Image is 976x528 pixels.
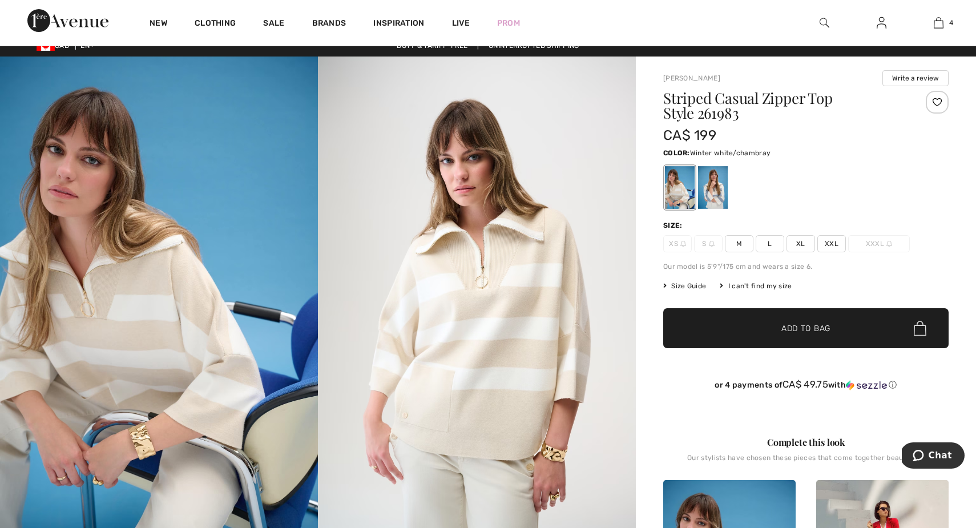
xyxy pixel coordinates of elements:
[663,235,692,252] span: XS
[663,127,716,143] span: CA$ 199
[709,241,715,247] img: ring-m.svg
[663,220,685,231] div: Size:
[783,378,828,390] span: CA$ 49.75
[665,166,695,209] div: Birch melange/winter white
[756,235,784,252] span: L
[150,18,167,30] a: New
[663,379,949,394] div: or 4 payments ofCA$ 49.75withSezzle Click to learn more about Sezzle
[452,17,470,29] a: Live
[663,261,949,272] div: Our model is 5'9"/175 cm and wears a size 6.
[877,16,886,30] img: My Info
[934,16,943,30] img: My Bag
[910,16,966,30] a: 4
[846,380,887,390] img: Sezzle
[680,241,686,247] img: ring-m.svg
[868,16,896,30] a: Sign In
[698,166,728,209] div: Winter white/chambray
[914,321,926,336] img: Bag.svg
[312,18,346,30] a: Brands
[820,16,829,30] img: search the website
[663,379,949,390] div: or 4 payments of with
[781,323,830,334] span: Add to Bag
[787,235,815,252] span: XL
[694,235,723,252] span: S
[848,235,910,252] span: XXXL
[690,149,771,157] span: Winter white/chambray
[663,91,901,120] h1: Striped Casual Zipper Top Style 261983
[373,18,424,30] span: Inspiration
[37,42,74,50] span: CAD
[882,70,949,86] button: Write a review
[886,241,892,247] img: ring-m.svg
[497,17,520,29] a: Prom
[902,442,965,471] iframe: Opens a widget where you can chat to one of our agents
[663,281,706,291] span: Size Guide
[27,9,108,32] img: 1ère Avenue
[817,235,846,252] span: XXL
[663,149,690,157] span: Color:
[663,308,949,348] button: Add to Bag
[720,281,792,291] div: I can't find my size
[663,454,949,471] div: Our stylists have chosen these pieces that come together beautifully.
[663,436,949,449] div: Complete this look
[725,235,753,252] span: M
[263,18,284,30] a: Sale
[195,18,236,30] a: Clothing
[949,18,953,28] span: 4
[663,74,720,82] a: [PERSON_NAME]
